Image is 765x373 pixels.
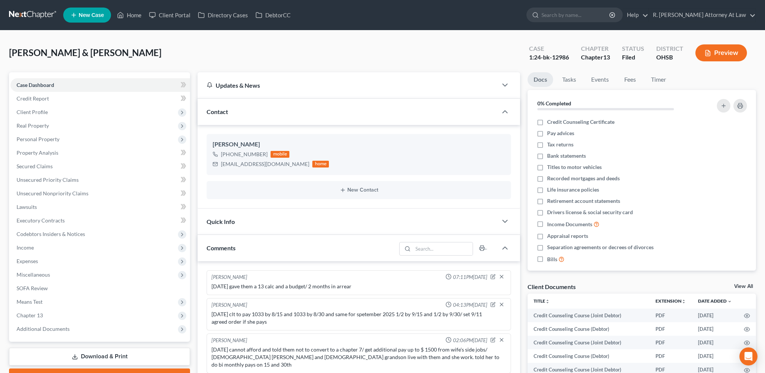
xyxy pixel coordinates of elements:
[547,256,557,263] span: Bills
[11,200,190,214] a: Lawsuits
[17,285,48,291] span: SOFA Review
[211,283,506,290] div: [DATE] gave them a 13 calc and a budget/ 2 months in arrear
[528,309,649,322] td: Credit Counseling Course (Joint Debtor)
[656,44,683,53] div: District
[271,151,289,158] div: mobile
[528,349,649,363] td: Credit Counseling Course (Debtor)
[545,299,550,304] i: unfold_more
[547,175,620,182] span: Recorded mortgages and deeds
[556,72,582,87] a: Tasks
[145,8,194,22] a: Client Portal
[17,109,48,115] span: Client Profile
[681,299,686,304] i: unfold_more
[11,78,190,92] a: Case Dashboard
[11,160,190,173] a: Secured Claims
[17,136,59,142] span: Personal Property
[413,242,473,255] input: Search...
[211,337,247,344] div: [PERSON_NAME]
[547,209,633,216] span: Drivers license & social security card
[11,92,190,105] a: Credit Report
[581,44,610,53] div: Chapter
[17,122,49,129] span: Real Property
[622,53,644,62] div: Filed
[17,258,38,264] span: Expenses
[17,177,79,183] span: Unsecured Priority Claims
[252,8,294,22] a: DebtorCC
[17,231,85,237] span: Codebtors Insiders & Notices
[547,186,599,193] span: Life insurance policies
[79,12,104,18] span: New Case
[11,214,190,227] a: Executory Contracts
[645,72,672,87] a: Timer
[692,349,738,363] td: [DATE]
[692,336,738,349] td: [DATE]
[727,299,732,304] i: expand_more
[618,72,642,87] a: Fees
[585,72,615,87] a: Events
[213,187,505,193] button: New Contact
[541,8,610,22] input: Search by name...
[547,244,654,251] span: Separation agreements or decrees of divorces
[692,322,738,336] td: [DATE]
[221,151,268,158] div: [PHONE_NUMBER]
[547,232,588,240] span: Appraisal reports
[211,346,506,368] div: [DATE] cannot afford and told them not to convert to a chapter 7/ get additional pay up to $ 1500...
[17,271,50,278] span: Miscellaneous
[11,187,190,200] a: Unsecured Nonpriority Claims
[207,244,236,251] span: Comments
[213,140,505,149] div: [PERSON_NAME]
[207,218,235,225] span: Quick Info
[528,72,553,87] a: Docs
[17,204,37,210] span: Lawsuits
[207,108,228,115] span: Contact
[453,301,487,309] span: 04:13PM[DATE]
[547,197,620,205] span: Retirement account statements
[547,221,592,228] span: Income Documents
[528,283,576,291] div: Client Documents
[547,141,573,148] span: Tax returns
[11,146,190,160] a: Property Analysis
[649,309,692,322] td: PDF
[528,322,649,336] td: Credit Counseling Course (Debtor)
[211,274,247,281] div: [PERSON_NAME]
[698,298,732,304] a: Date Added expand_more
[547,129,574,137] span: Pay advices
[692,309,738,322] td: [DATE]
[537,100,571,107] strong: 0% Completed
[649,8,756,22] a: R. [PERSON_NAME] Attorney At Law
[547,152,586,160] span: Bank statements
[312,161,329,167] div: home
[547,118,614,126] span: Credit Counseling Certificate
[649,349,692,363] td: PDF
[17,312,43,318] span: Chapter 13
[529,44,569,53] div: Case
[11,173,190,187] a: Unsecured Priority Claims
[739,347,757,365] div: Open Intercom Messenger
[453,337,487,344] span: 02:06PM[DATE]
[211,301,247,309] div: [PERSON_NAME]
[17,298,43,305] span: Means Test
[17,149,58,156] span: Property Analysis
[581,53,610,62] div: Chapter
[547,163,602,171] span: Titles to motor vehicles
[113,8,145,22] a: Home
[17,82,54,88] span: Case Dashboard
[695,44,747,61] button: Preview
[622,44,644,53] div: Status
[17,95,49,102] span: Credit Report
[194,8,252,22] a: Directory Cases
[453,274,487,281] span: 07:11PM[DATE]
[534,298,550,304] a: Titleunfold_more
[528,336,649,349] td: Credit Counseling Course (Joint Debtor)
[17,163,53,169] span: Secured Claims
[17,244,34,251] span: Income
[656,53,683,62] div: OHSB
[655,298,686,304] a: Extensionunfold_more
[207,81,488,89] div: Updates & News
[9,47,161,58] span: [PERSON_NAME] & [PERSON_NAME]
[529,53,569,62] div: 1:24-bk-12986
[221,160,309,168] div: [EMAIL_ADDRESS][DOMAIN_NAME]
[17,326,70,332] span: Additional Documents
[11,282,190,295] a: SOFA Review
[649,322,692,336] td: PDF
